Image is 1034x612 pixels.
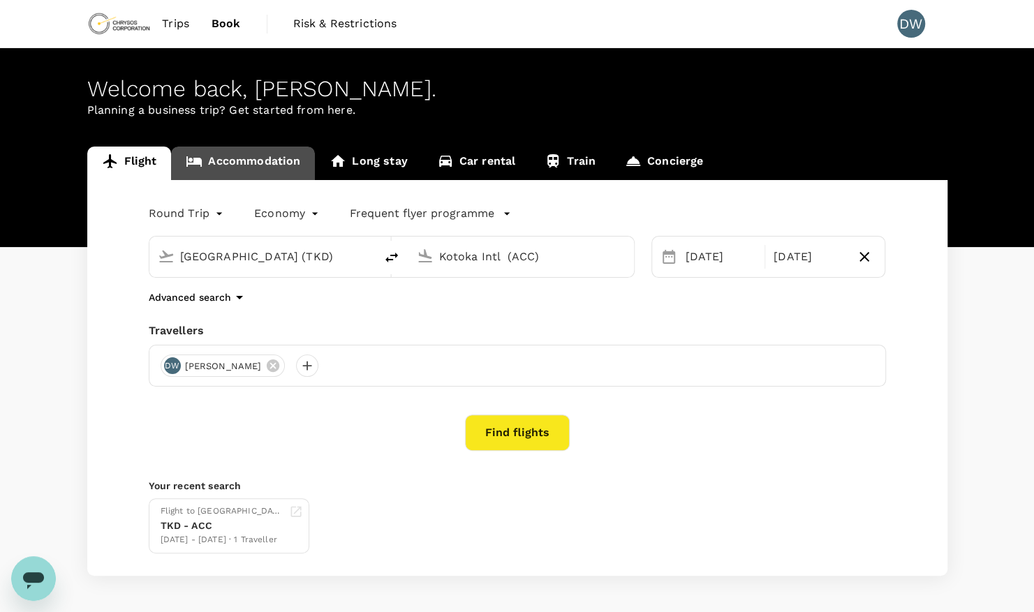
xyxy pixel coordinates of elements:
[164,357,181,374] div: DW
[149,289,248,306] button: Advanced search
[171,147,315,180] a: Accommodation
[149,322,886,339] div: Travellers
[293,15,397,32] span: Risk & Restrictions
[177,359,270,373] span: [PERSON_NAME]
[768,243,850,271] div: [DATE]
[624,255,627,258] button: Open
[439,246,605,267] input: Going to
[680,243,762,271] div: [DATE]
[161,505,283,518] div: Flight to [GEOGRAPHIC_DATA]
[180,246,346,267] input: Depart from
[161,533,283,547] div: [DATE] - [DATE] · 1 Traveller
[161,518,283,533] div: TKD - ACC
[149,290,231,304] p: Advanced search
[350,205,494,222] p: Frequent flyer programme
[162,15,189,32] span: Trips
[149,479,886,493] p: Your recent search
[375,241,408,274] button: delete
[365,255,368,258] button: Open
[422,147,531,180] a: Car rental
[11,556,56,601] iframe: Button to launch messaging window
[315,147,422,180] a: Long stay
[87,102,947,119] p: Planning a business trip? Get started from here.
[149,202,227,225] div: Round Trip
[897,10,925,38] div: DW
[87,147,172,180] a: Flight
[610,147,718,180] a: Concierge
[212,15,241,32] span: Book
[161,354,286,377] div: DW[PERSON_NAME]
[350,205,511,222] button: Frequent flyer programme
[87,8,152,39] img: Chrysos Corporation
[254,202,322,225] div: Economy
[530,147,610,180] a: Train
[465,415,570,451] button: Find flights
[87,76,947,102] div: Welcome back , [PERSON_NAME] .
